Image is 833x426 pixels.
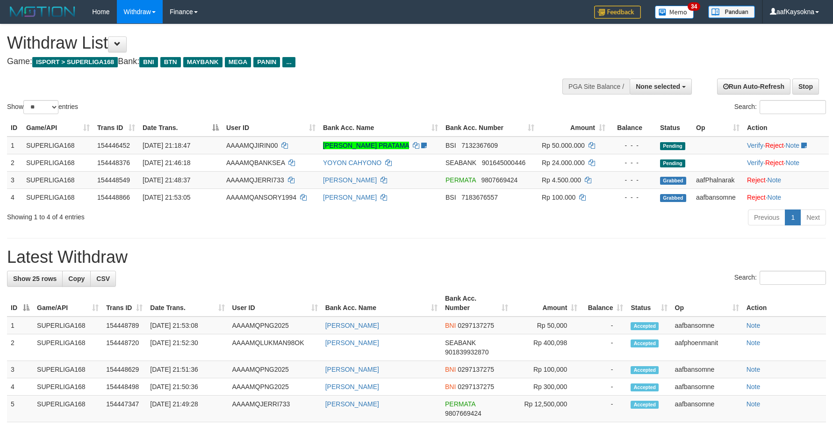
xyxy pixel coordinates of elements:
[226,176,284,184] span: AAAAMQJERRI733
[325,366,379,373] a: [PERSON_NAME]
[102,396,146,422] td: 154447347
[146,361,228,378] td: [DATE] 21:51:36
[613,193,653,202] div: - - -
[512,334,581,361] td: Rp 400,098
[581,378,627,396] td: -
[743,188,829,206] td: ·
[146,378,228,396] td: [DATE] 21:50:36
[229,378,322,396] td: AAAAMQPNG2025
[253,57,280,67] span: PANIN
[747,176,766,184] a: Reject
[90,271,116,287] a: CSV
[747,142,763,149] a: Verify
[512,378,581,396] td: Rp 300,000
[229,361,322,378] td: AAAAMQPNG2025
[747,383,761,390] a: Note
[229,290,322,317] th: User ID: activate to sort column ascending
[747,194,766,201] a: Reject
[747,366,761,373] a: Note
[7,154,22,171] td: 2
[445,348,488,356] span: Copy 901839932870 to clipboard
[631,339,659,347] span: Accepted
[542,194,575,201] span: Rp 100.000
[562,79,630,94] div: PGA Site Balance /
[96,275,110,282] span: CSV
[792,79,819,94] a: Stop
[800,209,826,225] a: Next
[785,209,801,225] a: 1
[613,141,653,150] div: - - -
[765,159,784,166] a: Reject
[630,79,692,94] button: None selected
[325,339,379,347] a: [PERSON_NAME]
[22,119,93,137] th: Game/API: activate to sort column ascending
[692,188,743,206] td: aafbansomne
[22,188,93,206] td: SUPERLIGA168
[325,383,379,390] a: [PERSON_NAME]
[542,159,585,166] span: Rp 24.000.000
[671,317,743,334] td: aafbansomne
[93,119,139,137] th: Trans ID: activate to sort column ascending
[102,361,146,378] td: 154448629
[660,159,685,167] span: Pending
[139,57,158,67] span: BNI
[323,176,377,184] a: [PERSON_NAME]
[613,158,653,167] div: - - -
[7,317,33,334] td: 1
[143,176,190,184] span: [DATE] 21:48:37
[33,396,102,422] td: SUPERLIGA168
[785,142,799,149] a: Note
[7,100,78,114] label: Show entries
[23,100,58,114] select: Showentries
[734,271,826,285] label: Search:
[445,176,476,184] span: PERMATA
[325,322,379,329] a: [PERSON_NAME]
[441,290,512,317] th: Bank Acc. Number: activate to sort column ascending
[445,194,456,201] span: BSI
[631,366,659,374] span: Accepted
[747,339,761,347] a: Note
[226,159,285,166] span: AAAAMQBANKSEA
[160,57,181,67] span: BTN
[33,378,102,396] td: SUPERLIGA168
[143,194,190,201] span: [DATE] 21:53:05
[512,396,581,422] td: Rp 12,500,000
[33,317,102,334] td: SUPERLIGA168
[33,334,102,361] td: SUPERLIGA168
[7,119,22,137] th: ID
[33,361,102,378] td: SUPERLIGA168
[768,176,782,184] a: Note
[323,142,409,149] a: [PERSON_NAME] PRATAMA
[609,119,656,137] th: Balance
[322,290,441,317] th: Bank Acc. Name: activate to sort column ascending
[743,137,829,154] td: · ·
[226,142,278,149] span: AAAAMQJIRIN00
[7,171,22,188] td: 3
[538,119,609,137] th: Amount: activate to sort column ascending
[102,290,146,317] th: Trans ID: activate to sort column ascending
[445,410,481,417] span: Copy 9807669424 to clipboard
[445,366,456,373] span: BNI
[671,396,743,422] td: aafbansomne
[7,378,33,396] td: 4
[97,159,130,166] span: 154448376
[229,334,322,361] td: AAAAMQLUKMAN98OK
[7,248,826,267] h1: Latest Withdraw
[734,100,826,114] label: Search:
[692,119,743,137] th: Op: activate to sort column ascending
[319,119,442,137] th: Bank Acc. Name: activate to sort column ascending
[743,171,829,188] td: ·
[22,137,93,154] td: SUPERLIGA168
[660,142,685,150] span: Pending
[183,57,223,67] span: MAYBANK
[671,290,743,317] th: Op: activate to sort column ascending
[743,119,829,137] th: Action
[442,119,538,137] th: Bank Acc. Number: activate to sort column ascending
[102,378,146,396] td: 154448498
[22,154,93,171] td: SUPERLIGA168
[613,175,653,185] div: - - -
[68,275,85,282] span: Copy
[282,57,295,67] span: ...
[660,177,686,185] span: Grabbed
[143,142,190,149] span: [DATE] 21:18:47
